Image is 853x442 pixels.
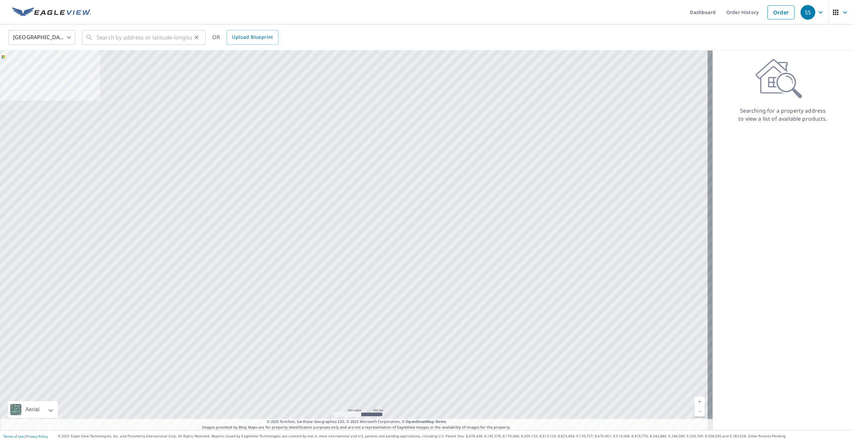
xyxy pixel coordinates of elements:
div: SS [801,5,815,20]
input: Search by address or latitude-longitude [97,28,192,47]
div: Aerial [8,401,58,418]
span: © 2025 TomTom, Earthstar Geographics SIO, © 2025 Microsoft Corporation, © [267,419,446,425]
a: OpenStreetMap [406,419,434,424]
a: Terms of Use [3,434,24,439]
div: [GEOGRAPHIC_DATA] [8,28,75,47]
img: EV Logo [12,7,91,17]
p: Searching for a property address to view a list of available products. [738,107,828,123]
p: © 2025 Eagle View Technologies, Inc. and Pictometry International Corp. All Rights Reserved. Repo... [58,434,850,439]
a: Upload Blueprint [227,30,278,45]
button: Clear [192,33,201,42]
a: Current Level 5, Zoom In [695,397,705,407]
a: Order [767,5,795,19]
span: Upload Blueprint [232,33,273,41]
a: Terms [435,419,446,424]
a: Current Level 5, Zoom Out [695,407,705,417]
div: OR [212,30,278,45]
div: Aerial [23,401,41,418]
p: | [3,434,48,438]
a: Privacy Policy [26,434,48,439]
